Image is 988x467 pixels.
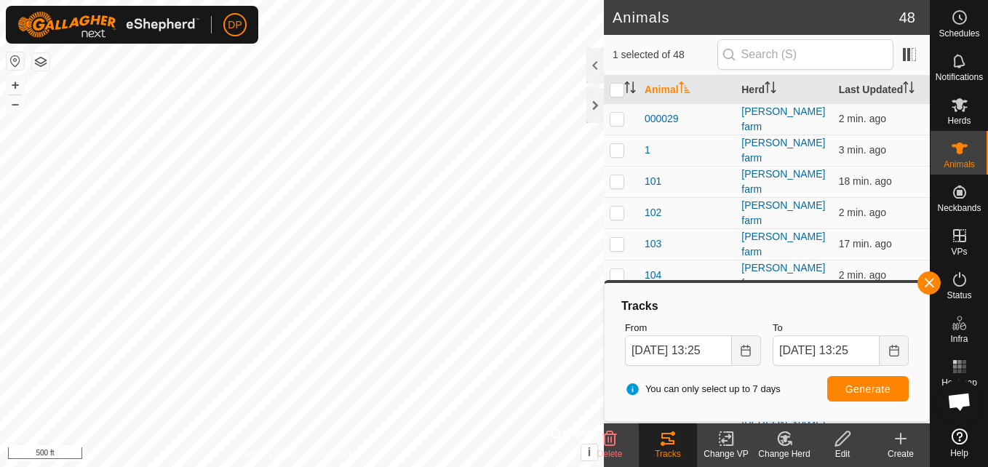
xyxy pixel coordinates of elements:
[741,229,826,260] div: [PERSON_NAME] farm
[813,447,872,460] div: Edit
[939,29,979,38] span: Schedules
[765,84,776,95] p-sorticon: Activate to sort
[936,73,983,81] span: Notifications
[613,47,717,63] span: 1 selected of 48
[736,76,832,104] th: Herd
[32,53,49,71] button: Map Layers
[639,447,697,460] div: Tracks
[741,198,826,228] div: [PERSON_NAME] farm
[872,447,930,460] div: Create
[937,204,981,212] span: Neckbands
[903,84,915,95] p-sorticon: Activate to sort
[951,247,967,256] span: VPs
[941,378,977,387] span: Heatmap
[7,52,24,70] button: Reset Map
[244,448,299,461] a: Privacy Policy
[741,167,826,197] div: [PERSON_NAME] farm
[947,291,971,300] span: Status
[931,423,988,463] a: Help
[625,321,761,335] label: From
[316,448,359,461] a: Contact Us
[717,39,893,70] input: Search (S)
[581,444,597,460] button: i
[645,111,679,127] span: 000029
[880,335,909,366] button: Choose Date
[228,17,242,33] span: DP
[645,205,661,220] span: 102
[839,144,886,156] span: Oct 10, 2025, 1:23 PM
[839,269,886,281] span: Oct 10, 2025, 1:23 PM
[773,321,909,335] label: To
[839,238,892,250] span: Oct 10, 2025, 1:08 PM
[639,76,736,104] th: Animal
[697,447,755,460] div: Change VP
[645,268,661,283] span: 104
[833,76,930,104] th: Last Updated
[645,174,661,189] span: 101
[732,335,761,366] button: Choose Date
[938,380,981,423] div: Open chat
[679,84,690,95] p-sorticon: Activate to sort
[944,160,975,169] span: Animals
[839,113,886,124] span: Oct 10, 2025, 1:23 PM
[947,116,971,125] span: Herds
[839,175,892,187] span: Oct 10, 2025, 1:08 PM
[741,260,826,291] div: [PERSON_NAME] farm
[597,449,623,459] span: Delete
[899,7,915,28] span: 48
[645,236,661,252] span: 103
[827,376,909,402] button: Generate
[619,298,915,315] div: Tracks
[950,335,968,343] span: Infra
[7,76,24,94] button: +
[950,449,968,458] span: Help
[741,104,826,135] div: [PERSON_NAME] farm
[755,447,813,460] div: Change Herd
[613,9,899,26] h2: Animals
[588,446,591,458] span: i
[624,84,636,95] p-sorticon: Activate to sort
[839,207,886,218] span: Oct 10, 2025, 1:23 PM
[7,95,24,113] button: –
[741,135,826,166] div: [PERSON_NAME] farm
[17,12,199,38] img: Gallagher Logo
[645,143,650,158] span: 1
[625,382,781,396] span: You can only select up to 7 days
[845,383,891,395] span: Generate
